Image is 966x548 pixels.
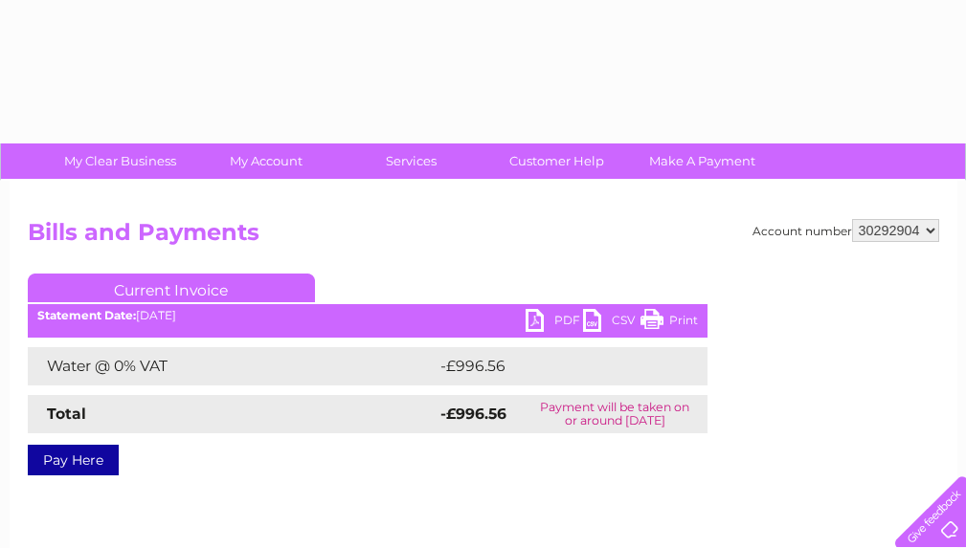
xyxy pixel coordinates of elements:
strong: -£996.56 [440,405,506,423]
div: [DATE] [28,309,708,322]
a: PDF [526,309,583,337]
a: CSV [583,309,640,337]
a: Print [640,309,698,337]
a: My Account [187,143,345,179]
strong: Total [47,405,86,423]
td: Payment will be taken on or around [DATE] [523,395,707,433]
a: My Clear Business [41,143,199,179]
td: -£996.56 [436,347,677,385]
a: Pay Here [28,445,119,475]
div: Account number [753,219,939,242]
h2: Bills and Payments [28,219,939,255]
a: Services [332,143,490,179]
a: Customer Help [478,143,636,179]
a: Current Invoice [28,274,315,302]
a: Make A Payment [623,143,781,179]
b: Statement Date: [37,308,136,322]
td: Water @ 0% VAT [28,347,436,385]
